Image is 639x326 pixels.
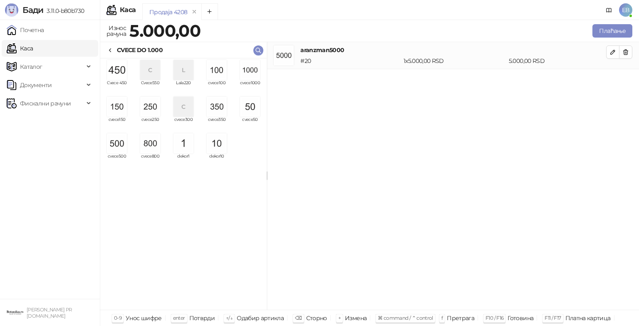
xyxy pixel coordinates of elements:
[240,97,260,117] img: Slika
[7,40,33,57] a: Каса
[402,56,507,65] div: 1 x 5.000,00 RSD
[137,154,163,167] span: cvece800
[173,133,193,153] img: Slika
[507,56,608,65] div: 5.000,00 RSD
[189,313,215,323] div: Потврди
[20,95,71,112] span: Фискални рачуни
[237,81,263,93] span: cvece1000
[104,154,130,167] span: cvece500
[207,133,227,153] img: Slika
[105,23,128,39] div: Износ рачуна
[173,97,193,117] div: C
[565,313,611,323] div: Платна картица
[20,58,42,75] span: Каталог
[173,60,193,80] div: L
[149,8,187,17] div: Продаја 4208
[114,315,121,321] span: 0-9
[129,20,201,41] strong: 5.000,00
[170,118,197,130] span: cvece300
[545,315,561,321] span: F11 / F17
[295,315,302,321] span: ⌫
[104,81,130,93] span: Cvece 450
[485,315,503,321] span: F10 / F16
[306,313,327,323] div: Сторно
[27,307,72,319] small: [PERSON_NAME] PR [DOMAIN_NAME]
[447,313,474,323] div: Претрага
[7,304,23,321] img: 64x64-companyLogo-0e2e8aaa-0bd2-431b-8613-6e3c65811325.png
[201,3,218,20] button: Add tab
[5,3,18,17] img: Logo
[170,154,197,167] span: dekor1
[602,3,616,17] a: Документација
[107,97,127,117] img: Slika
[140,133,160,153] img: Slika
[126,313,162,323] div: Унос шифре
[107,133,127,153] img: Slika
[508,313,533,323] div: Готовина
[137,118,163,130] span: cvece250
[441,315,443,321] span: f
[140,97,160,117] img: Slika
[240,60,260,80] img: Slika
[237,313,284,323] div: Одабир артикла
[137,81,163,93] span: Cvece550
[203,81,230,93] span: cvece100
[170,81,197,93] span: Lala220
[592,24,632,38] button: Плаћање
[117,45,163,55] div: CVECE DO 1.000
[104,118,130,130] span: cvece150
[22,5,43,15] span: Бади
[207,60,227,80] img: Slika
[203,118,230,130] span: cvece350
[43,7,84,15] span: 3.11.0-b80b730
[226,315,233,321] span: ↑/↓
[20,77,52,93] span: Документи
[140,60,160,80] div: C
[237,118,263,130] span: cvece50
[300,45,606,55] h4: aranzman5000
[173,315,185,321] span: enter
[619,3,632,17] span: EB
[100,58,267,310] div: grid
[338,315,341,321] span: +
[299,56,402,65] div: # 20
[203,154,230,167] span: dekor10
[345,313,367,323] div: Измена
[120,7,136,13] div: Каса
[378,315,433,321] span: ⌘ command / ⌃ control
[189,8,200,15] button: remove
[7,22,44,38] a: Почетна
[107,60,127,80] img: Slika
[207,97,227,117] img: Slika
